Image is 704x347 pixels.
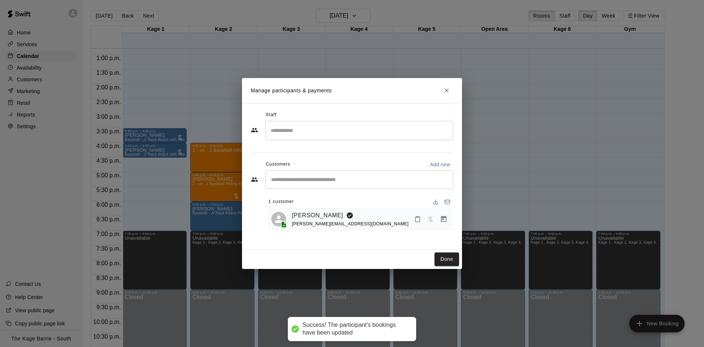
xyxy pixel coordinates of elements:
[271,212,286,226] div: chris wood
[266,159,290,170] span: Customers
[424,216,437,222] span: Has not paid
[346,212,353,219] svg: Booking Owner
[430,196,441,208] button: Download list
[251,126,258,134] svg: Staff
[430,161,450,168] p: Add new
[292,221,408,226] span: [PERSON_NAME][EMAIL_ADDRESS][DOMAIN_NAME]
[302,321,409,337] div: Success! The participant's bookings have been updated
[292,211,343,220] a: [PERSON_NAME]
[251,87,332,95] p: Manage participants & payments
[427,159,453,170] button: Add new
[268,196,294,208] span: 1 customer
[411,213,424,225] button: Mark attendance
[437,213,450,226] button: Manage bookings & payment
[265,121,453,140] div: Search staff
[266,109,276,121] span: Staff
[265,170,453,189] div: Start typing to search customers...
[251,176,258,183] svg: Customers
[440,84,453,97] button: Close
[434,252,459,266] button: Done
[441,196,453,208] button: Email participants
